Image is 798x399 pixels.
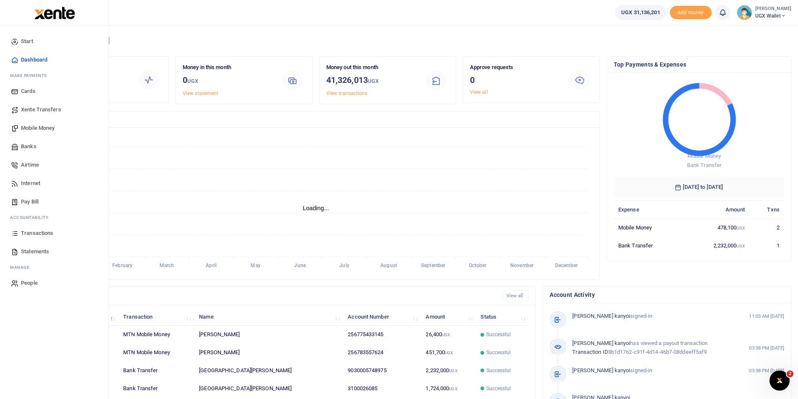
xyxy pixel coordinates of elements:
[736,226,744,230] small: UGX
[737,5,791,20] a: profile-user [PERSON_NAME] UGX Wallet
[449,368,457,373] small: UGX
[183,63,273,72] p: Money in this month
[7,224,102,242] a: Transactions
[550,290,784,299] h4: Account Activity
[486,331,511,338] span: Successful
[670,6,712,20] span: Add money
[572,313,630,319] span: [PERSON_NAME] kanyoi
[572,339,731,357] p: has viewed a payout transaction 8b1d1762-c91f-4d14-46b7-08ddeeff5af9
[7,82,102,100] a: Cards
[21,279,38,287] span: People
[445,350,453,355] small: UGX
[621,8,660,17] span: UGX 31,136,201
[368,78,379,84] small: UGX
[749,219,784,237] td: 2
[7,100,102,119] a: Xente Transfers
[119,380,194,398] td: Bank Transfer
[442,332,450,337] small: UGX
[32,36,791,45] h4: Hello [PERSON_NAME]
[421,380,476,398] td: 1,724,000
[34,7,75,19] img: logo-large
[749,345,784,352] small: 03:58 PM [DATE]
[326,63,417,72] p: Money out this month
[787,371,793,377] span: 2
[470,89,488,95] a: View all
[339,263,349,269] tspan: July
[303,205,329,211] text: Loading...
[194,344,343,362] td: [PERSON_NAME]
[21,142,36,151] span: Banks
[294,263,306,269] tspan: June
[749,237,784,254] td: 1
[343,326,421,344] td: 256775433145
[7,156,102,174] a: Airtime
[670,9,712,15] a: Add money
[326,74,417,88] h3: 41,326,013
[343,308,421,326] th: Account Number: activate to sort column ascending
[755,5,791,13] small: [PERSON_NAME]
[749,201,784,219] th: Txns
[555,263,578,269] tspan: December
[736,244,744,248] small: UGX
[21,56,47,64] span: Dashboard
[684,219,749,237] td: 478,100
[119,344,194,362] td: MTN Mobile Money
[486,349,511,356] span: Successful
[572,366,731,375] p: signed-in
[614,237,684,254] td: Bank Transfer
[749,313,784,320] small: 11:03 AM [DATE]
[510,263,534,269] tspan: November
[21,247,49,256] span: Statements
[14,264,30,270] span: anage
[612,5,669,20] li: Wallet ballance
[21,161,39,169] span: Airtime
[119,362,194,380] td: Bank Transfer
[7,51,102,69] a: Dashboard
[112,263,132,269] tspan: February
[749,367,784,374] small: 03:58 PM [DATE]
[7,137,102,156] a: Banks
[21,179,40,188] span: Internet
[449,386,457,391] small: UGX
[7,242,102,261] a: Statements
[470,63,560,72] p: Approve requests
[21,229,53,237] span: Transactions
[476,308,529,326] th: Status: activate to sort column ascending
[14,72,47,79] span: ake Payments
[206,263,216,269] tspan: April
[572,340,630,346] span: [PERSON_NAME] kanyoi
[421,263,446,269] tspan: September
[421,308,476,326] th: Amount: activate to sort column ascending
[194,308,343,326] th: Name: activate to sort column ascending
[572,349,608,355] span: Transaction ID
[7,261,102,274] li: M
[380,263,397,269] tspan: August
[684,201,749,219] th: Amount
[614,177,784,197] h6: [DATE] to [DATE]
[183,74,273,88] h3: 0
[39,291,496,301] h4: Recent Transactions
[160,263,174,269] tspan: March
[470,74,560,86] h3: 0
[684,237,749,254] td: 2,232,000
[486,385,511,392] span: Successful
[34,9,75,15] a: logo-small logo-large logo-large
[343,362,421,380] td: 9030005748975
[21,106,61,114] span: Xente Transfers
[421,344,476,362] td: 451,700
[615,5,666,20] a: UGX 31,136,201
[16,214,48,221] span: countability
[486,367,511,374] span: Successful
[7,119,102,137] a: Mobile Money
[421,326,476,344] td: 26,400
[119,326,194,344] td: MTN Mobile Money
[737,5,752,20] img: profile-user
[670,6,712,20] li: Toup your wallet
[7,274,102,292] a: People
[194,362,343,380] td: [GEOGRAPHIC_DATA][PERSON_NAME]
[194,380,343,398] td: [GEOGRAPHIC_DATA][PERSON_NAME]
[21,37,33,46] span: Start
[326,90,368,96] a: View transactions
[21,124,54,132] span: Mobile Money
[21,198,39,206] span: Pay Bill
